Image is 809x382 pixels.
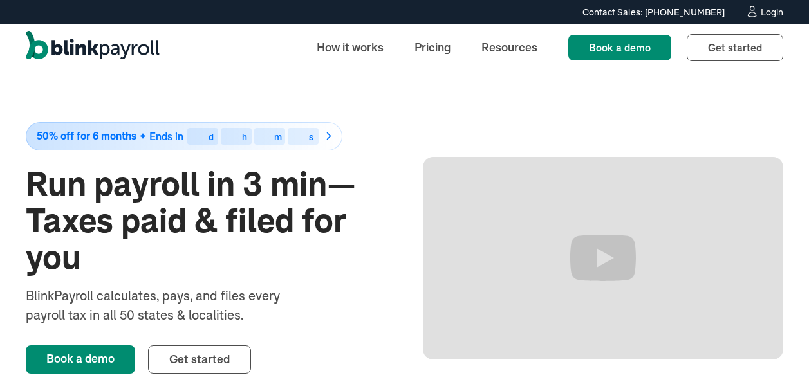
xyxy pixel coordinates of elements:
div: d [209,132,214,141]
div: BlinkPayroll calculates, pays, and files every payroll tax in all 50 states & localities. [26,286,314,325]
a: How it works [306,33,394,61]
div: s [309,132,313,141]
span: Get started [169,352,230,367]
span: 50% off for 6 months [37,131,136,141]
a: Get started [148,345,251,374]
div: h [242,132,247,141]
a: Book a demo [568,35,671,60]
h1: Run payroll in 3 min—Taxes paid & filed for you [26,166,387,277]
div: Login [761,8,783,17]
span: Book a demo [589,41,651,54]
a: Resources [471,33,548,61]
a: Login [745,5,783,19]
div: m [274,132,282,141]
span: Ends in [149,130,183,143]
iframe: Run Payroll in 3 min with BlinkPayroll [423,157,784,359]
a: Pricing [404,33,461,61]
div: Contact Sales: [PHONE_NUMBER] [582,6,725,19]
a: 50% off for 6 monthsEnds indhms [26,122,387,150]
a: Book a demo [26,345,135,374]
a: home [26,31,160,64]
span: Get started [708,41,762,54]
a: Get started [687,34,783,61]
